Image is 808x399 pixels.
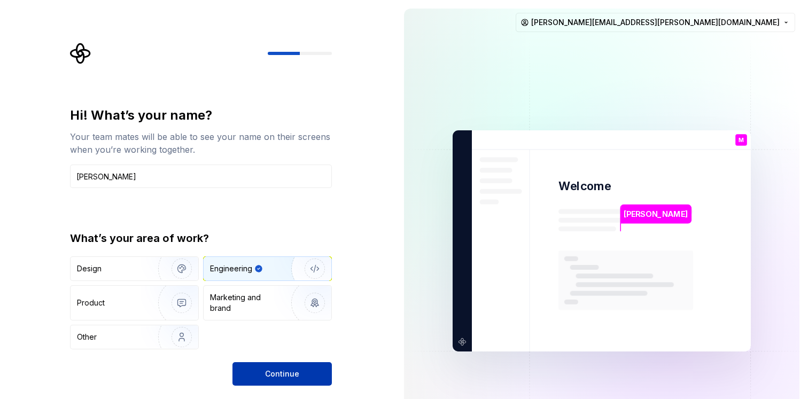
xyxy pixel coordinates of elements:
span: Continue [265,369,299,379]
div: Hi! What’s your name? [70,107,332,124]
div: What’s your area of work? [70,231,332,246]
div: Engineering [210,263,252,274]
div: Marketing and brand [210,292,282,314]
svg: Supernova Logo [70,43,91,64]
div: Product [77,298,105,308]
span: [PERSON_NAME][EMAIL_ADDRESS][PERSON_NAME][DOMAIN_NAME] [531,17,780,28]
button: [PERSON_NAME][EMAIL_ADDRESS][PERSON_NAME][DOMAIN_NAME] [516,13,795,32]
div: Design [77,263,102,274]
div: Other [77,332,97,342]
input: Han Solo [70,165,332,188]
p: [PERSON_NAME] [624,208,688,220]
div: Your team mates will be able to see your name on their screens when you’re working together. [70,130,332,156]
p: M [739,137,744,143]
p: Welcome [558,178,611,194]
button: Continue [232,362,332,386]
